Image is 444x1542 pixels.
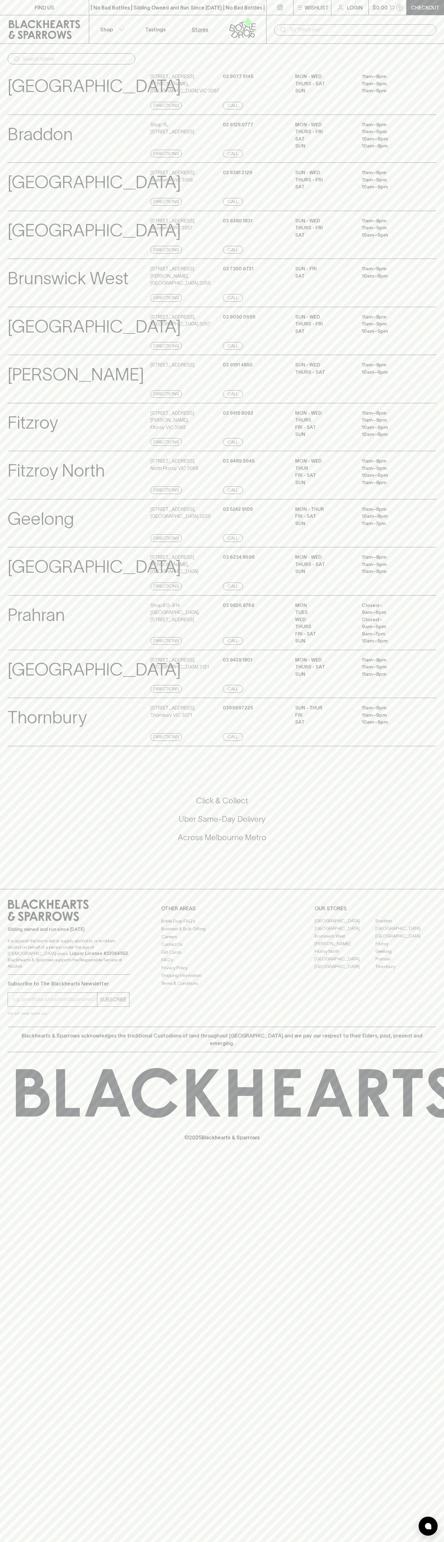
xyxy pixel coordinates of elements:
p: SAT [295,135,352,143]
p: 02 6128 0777 [223,121,253,128]
a: Brunswick West [315,932,375,940]
p: MON - THUR [295,506,352,513]
a: Braddon [375,917,436,925]
button: Shop [89,15,134,43]
p: MON - WED [295,554,352,561]
p: 11am – 8pm [362,121,419,128]
p: MON - WED [295,458,352,465]
p: MON [295,602,352,609]
p: SUBSCRIBE [100,996,127,1003]
p: 11am – 9pm [362,80,419,88]
p: 11am – 9pm [362,712,419,719]
p: THUR [295,465,352,472]
p: [STREET_ADDRESS] , [150,361,195,369]
a: Call [223,685,243,693]
p: 11am – 8pm [362,568,419,575]
p: 10am – 8pm [362,369,419,376]
a: Directions [150,246,182,254]
p: Blackhearts & Sparrows acknowledges the traditional Custodians of land throughout [GEOGRAPHIC_DAT... [12,1032,432,1047]
p: Sun - Thur [295,704,352,712]
input: e.g. jane@blackheartsandsparrows.com.au [13,994,97,1005]
p: 10am – 5pm [362,637,419,645]
a: Geelong [375,948,436,955]
p: 03 6234 8696 [223,554,255,561]
p: 10am – 8pm [362,513,419,520]
p: [STREET_ADDRESS] , [GEOGRAPHIC_DATA] 3057 [150,313,210,328]
a: Directions [150,733,182,741]
p: 10am – 9pm [362,472,419,479]
p: We will never spam you [8,1010,129,1017]
p: Fitzroy North [8,458,105,484]
p: [GEOGRAPHIC_DATA] [8,656,181,683]
p: SUN [295,568,352,575]
strong: Liquor License #32064953 [70,951,128,956]
p: 03 9489 5945 [223,458,255,465]
a: Tastings [133,15,178,43]
a: Contact Us [161,941,283,948]
p: OTHER AREAS [161,905,283,912]
p: 03 9381 2129 [223,169,252,176]
a: Careers [161,933,283,940]
a: Call [223,198,243,206]
p: 11am – 8pm [362,671,419,678]
p: 10am – 8pm [362,431,419,438]
p: 11am – 8pm [362,506,419,513]
p: SUN [295,479,352,486]
p: Geelong [8,506,74,532]
h5: Click & Collect [8,795,436,806]
p: MON - WED [295,73,352,80]
p: Sat [295,719,352,726]
p: 11am – 8pm [362,361,419,369]
p: 11am – 8pm [362,169,419,176]
p: THURS - FRI [295,320,352,328]
p: 03 7300 6721 [223,265,254,273]
p: Tastings [145,26,166,33]
p: Sibling owned and run since [DATE] [8,926,129,932]
p: 11am – 8pm [362,458,419,465]
p: 11am – 9pm [362,465,419,472]
p: 11am – 8pm [362,656,419,664]
p: 11am – 9pm [362,561,419,568]
p: 03 9428 1801 [223,656,252,664]
p: SAT [295,183,352,191]
a: Call [223,637,243,645]
p: 10am – 8pm [362,273,419,280]
p: Brunswick West [8,265,129,292]
a: [GEOGRAPHIC_DATA] [375,932,436,940]
p: 10am – 9pm [362,328,419,335]
p: [STREET_ADDRESS] , [GEOGRAPHIC_DATA] 3121 [150,656,209,671]
p: It is against the law to sell or supply alcohol to, or to obtain alcohol on behalf of a person un... [8,938,129,969]
a: Terms & Conditions [161,979,283,987]
p: 11am – 8pm [362,87,419,95]
p: SUN - WED [295,217,352,225]
p: MON - WED [295,121,352,128]
p: SAT [295,232,352,239]
p: Checkout [411,4,440,11]
h5: Across Melbourne Metro [8,832,436,843]
p: 10am – 9pm [362,719,419,726]
p: 10am – 9pm [362,183,419,191]
p: SAT [295,273,352,280]
p: SUN [295,431,352,438]
p: [PERSON_NAME] [8,361,144,388]
p: SAT [295,328,352,335]
a: [PERSON_NAME] [315,940,375,948]
a: Directions [150,198,182,206]
a: Business & Bulk Gifting [161,925,283,933]
p: THURS - SAT [295,80,352,88]
p: 11am – 8pm [362,313,419,321]
p: 0 [398,6,401,9]
p: SUN [295,637,352,645]
p: 11am – 9pm [362,176,419,184]
p: Shop 15 , [STREET_ADDRESS] [150,121,194,135]
p: FIND US [35,4,54,11]
p: 9am – 6pm [362,609,419,616]
p: 10am – 9pm [362,232,419,239]
a: [GEOGRAPHIC_DATA] [315,955,375,963]
p: [STREET_ADDRESS][PERSON_NAME] , [GEOGRAPHIC_DATA] VIC 3067 [150,73,221,95]
a: Directions [150,534,182,542]
p: 11am – 9pm [362,128,419,135]
a: [GEOGRAPHIC_DATA] [375,925,436,932]
a: Fitzroy [375,940,436,948]
p: FRI - SAT [295,472,352,479]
